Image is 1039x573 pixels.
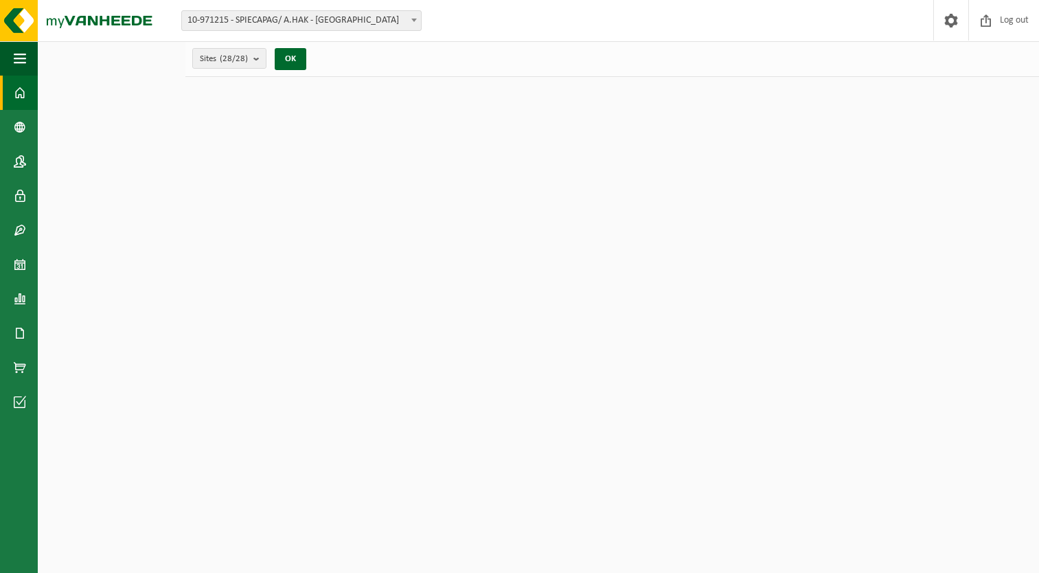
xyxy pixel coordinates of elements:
[192,48,266,69] button: Sites(28/28)
[220,54,248,63] count: (28/28)
[200,49,248,69] span: Sites
[181,10,422,31] span: 10-971215 - SPIECAPAG/ A.HAK - BRUGGE
[182,11,421,30] span: 10-971215 - SPIECAPAG/ A.HAK - BRUGGE
[275,48,306,70] button: OK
